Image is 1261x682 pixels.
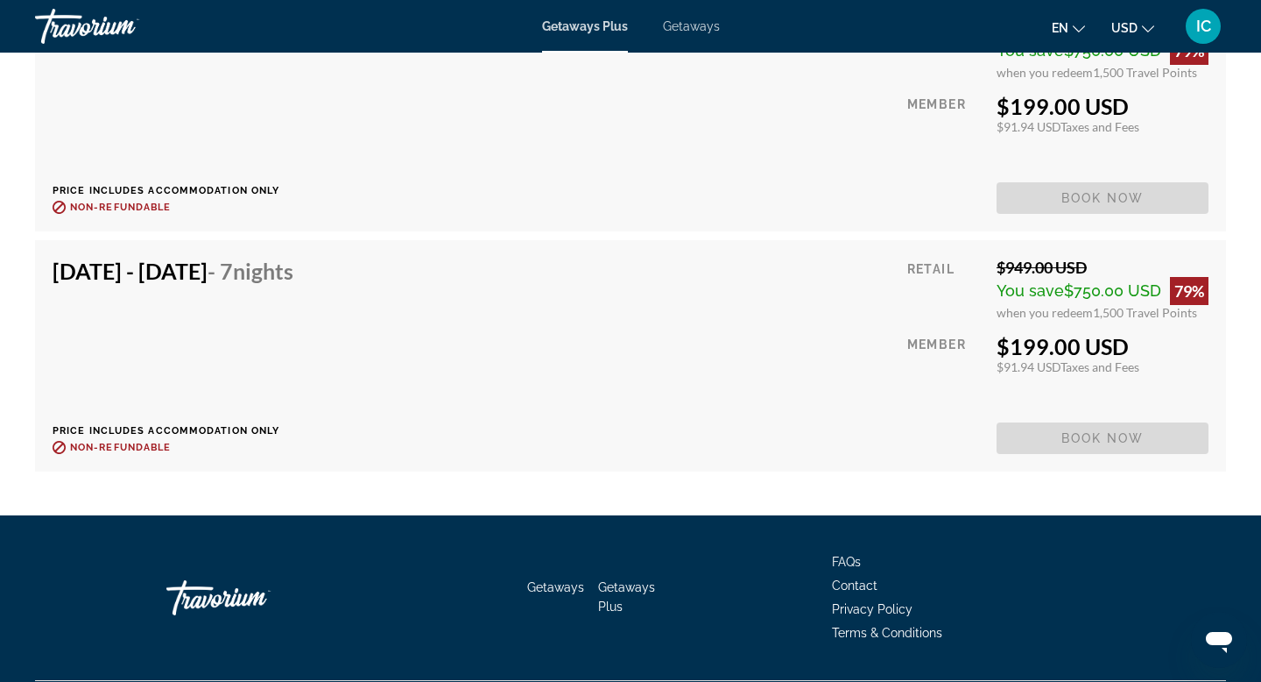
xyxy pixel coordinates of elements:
span: You save [997,281,1064,300]
a: Getaways Plus [542,19,628,33]
span: Nights [233,258,293,284]
span: USD [1111,21,1138,35]
div: $949.00 USD [997,258,1208,277]
span: Taxes and Fees [1060,359,1139,374]
span: when you redeem [997,65,1093,80]
a: Getaways [527,580,584,594]
div: Retail [907,258,983,320]
p: Price includes accommodation only [53,185,306,196]
a: Travorium [35,4,210,49]
a: Getaways [663,19,720,33]
button: Change language [1052,15,1085,40]
span: when you redeem [997,305,1093,320]
div: 79% [1170,277,1208,305]
span: - 7 [208,258,293,284]
a: FAQs [832,555,861,569]
div: $199.00 USD [997,333,1208,359]
div: $91.94 USD [997,119,1208,134]
a: Privacy Policy [832,602,912,616]
h4: [DATE] - [DATE] [53,258,293,284]
span: 1,500 Travel Points [1093,305,1197,320]
p: Price includes accommodation only [53,425,306,437]
div: $199.00 USD [997,93,1208,119]
span: 1,500 Travel Points [1093,65,1197,80]
span: Non-refundable [70,202,171,213]
span: en [1052,21,1068,35]
a: Travorium [166,572,342,624]
span: IC [1196,18,1211,35]
button: User Menu [1180,8,1226,45]
iframe: Button to launch messaging window [1191,612,1247,668]
span: Non-refundable [70,442,171,453]
a: Terms & Conditions [832,626,942,640]
span: Taxes and Fees [1060,119,1139,134]
span: $750.00 USD [1064,281,1161,300]
a: Contact [832,579,877,593]
button: Change currency [1111,15,1154,40]
a: Getaways Plus [598,580,655,614]
div: $91.94 USD [997,359,1208,374]
div: Member [907,93,983,169]
div: Member [907,333,983,409]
